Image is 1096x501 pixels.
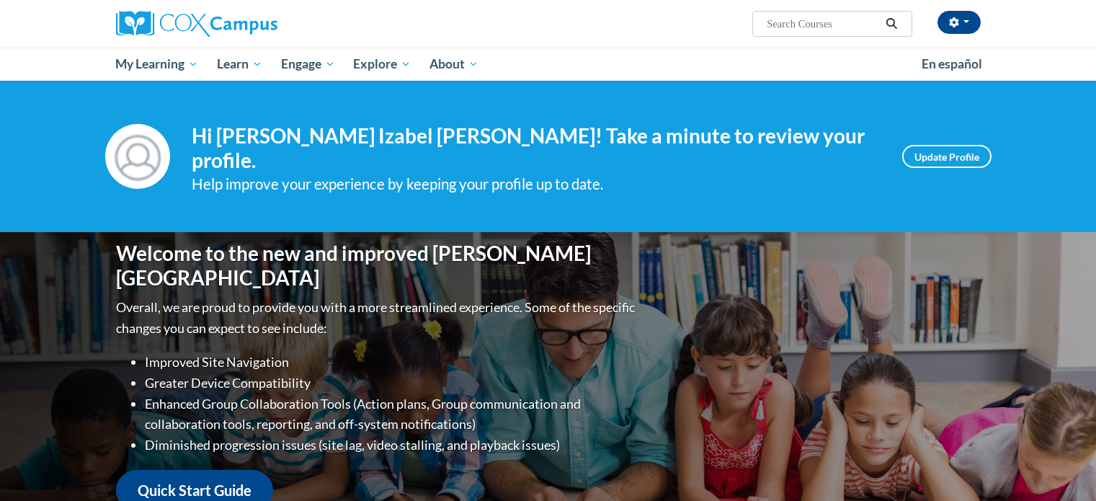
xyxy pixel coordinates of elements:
a: About [420,48,488,81]
img: Cox Campus [116,11,277,37]
li: Greater Device Compatibility [145,373,638,394]
a: En español [912,49,992,79]
span: My Learning [115,56,198,73]
button: Search [881,15,902,32]
span: Engage [281,56,335,73]
input: Search Courses [765,15,881,32]
button: Account Settings [937,11,981,34]
div: Main menu [94,48,1002,81]
img: Profile Image [105,124,170,189]
li: Improved Site Navigation [145,352,638,373]
a: Learn [208,48,272,81]
a: Update Profile [902,145,992,168]
li: Enhanced Group Collaboration Tools (Action plans, Group communication and collaboration tools, re... [145,394,638,435]
span: Explore [353,56,411,73]
div: Help improve your experience by keeping your profile up to date. [192,172,881,196]
h1: Welcome to the new and improved [PERSON_NAME][GEOGRAPHIC_DATA] [116,241,638,290]
a: Cox Campus [116,11,390,37]
h4: Hi [PERSON_NAME] Izabel [PERSON_NAME]! Take a minute to review your profile. [192,124,881,172]
a: Explore [344,48,420,81]
a: Engage [272,48,344,81]
span: Learn [217,56,262,73]
span: En español [922,56,982,71]
li: Diminished progression issues (site lag, video stalling, and playback issues) [145,435,638,456]
span: About [429,56,478,73]
iframe: Button to launch messaging window [1038,443,1084,489]
p: Overall, we are proud to provide you with a more streamlined experience. Some of the specific cha... [116,297,638,339]
a: My Learning [107,48,208,81]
